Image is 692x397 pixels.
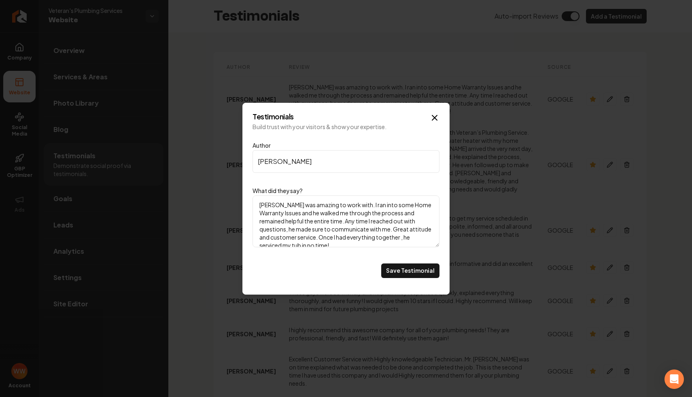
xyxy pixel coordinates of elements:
[381,263,439,278] button: Save Testimonial
[253,123,439,131] p: Build trust with your visitors & show your expertise.
[253,113,439,120] h2: Testimonials
[253,187,303,194] label: What did they say?
[253,150,439,173] input: Author
[253,142,271,149] label: Author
